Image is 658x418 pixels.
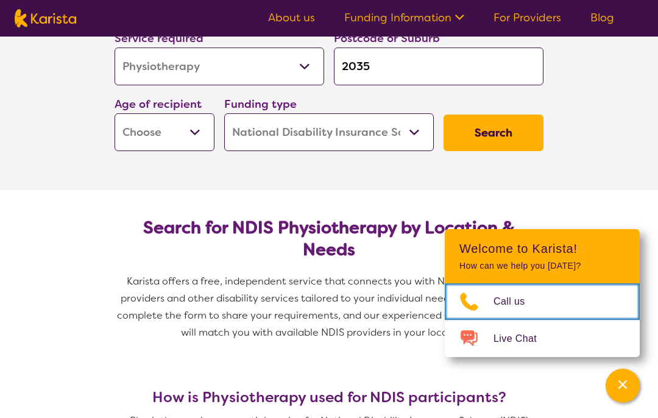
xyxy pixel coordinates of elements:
h2: Search for NDIS Physiotherapy by Location & Needs [124,217,534,261]
label: Postcode or Suburb [334,31,440,46]
h2: Welcome to Karista! [459,241,625,256]
a: Blog [590,10,614,25]
h3: How is Physiotherapy used for NDIS participants? [110,389,548,406]
a: Funding Information [344,10,464,25]
a: About us [268,10,315,25]
button: Channel Menu [606,369,640,403]
img: Karista logo [15,9,76,27]
button: Search [444,115,543,151]
span: Call us [493,292,540,311]
div: Channel Menu [445,229,640,357]
p: Karista offers a free, independent service that connects you with NDIS physiotherapy providers an... [110,273,548,341]
p: How can we help you [DATE]? [459,261,625,271]
label: Age of recipient [115,97,202,112]
a: For Providers [493,10,561,25]
label: Service required [115,31,203,46]
label: Funding type [224,97,297,112]
input: Type [334,48,543,85]
span: Live Chat [493,330,551,348]
ul: Choose channel [445,283,640,357]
